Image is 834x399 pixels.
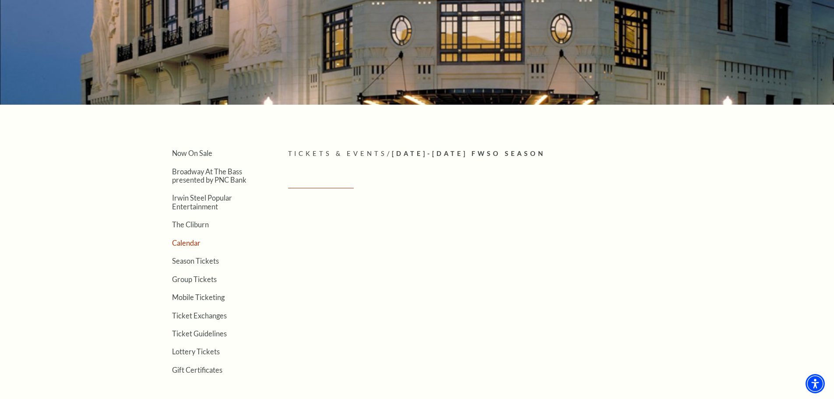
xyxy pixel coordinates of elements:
a: Gift Certificates [172,366,222,374]
a: Lottery Tickets [172,347,220,356]
span: [DATE]-[DATE] FWSO Season [392,150,545,157]
a: Mobile Ticketing [172,293,225,301]
a: Season Tickets [172,257,219,265]
a: Group Tickets [172,275,217,283]
span: Tickets & Events [288,150,387,157]
a: Irwin Steel Popular Entertainment [172,194,232,210]
a: Ticket Guidelines [172,329,227,338]
div: Accessibility Menu [806,374,825,393]
a: Calendar [172,239,201,247]
a: Ticket Exchanges [172,311,227,320]
a: Broadway At The Bass presented by PNC Bank [172,167,246,184]
a: Now On Sale [172,149,212,157]
p: / [288,148,689,159]
a: The Cliburn [172,220,209,229]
